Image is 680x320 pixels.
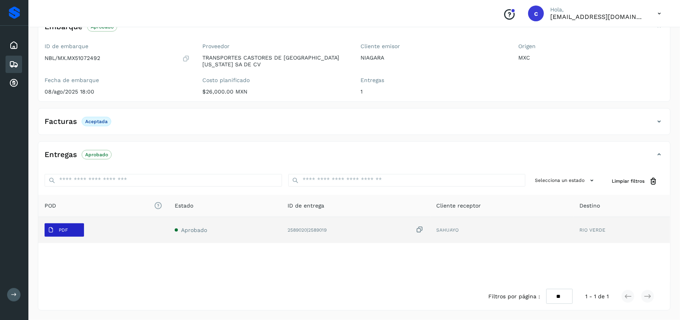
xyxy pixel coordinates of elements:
[550,13,645,21] p: cuentasespeciales8_met@castores.com.mx
[45,55,100,62] p: NBL/MX.MX51072492
[361,77,506,84] label: Entregas
[38,20,670,40] div: EmbarqueAprobado
[45,43,190,50] label: ID de embarque
[59,227,68,233] p: PDF
[85,119,108,124] p: Aceptada
[6,75,22,92] div: Cuentas por cobrar
[6,37,22,54] div: Inicio
[175,202,193,210] span: Estado
[430,217,574,243] td: SAHUAYO
[605,174,664,189] button: Limpiar filtros
[488,292,540,301] span: Filtros por página :
[532,174,599,187] button: Selecciona un estado
[38,148,670,168] div: EntregasAprobado
[45,117,77,126] h4: Facturas
[45,223,84,237] button: PDF
[85,152,108,157] p: Aprobado
[519,43,664,50] label: Origen
[45,77,190,84] label: Fecha de embarque
[203,54,348,68] p: TRANSPORTES CASTORES DE [GEOGRAPHIC_DATA][US_STATE] SA DE CV
[612,178,645,185] span: Limpiar filtros
[585,292,609,301] span: 1 - 1 de 1
[45,202,162,210] span: POD
[361,88,506,95] p: 1
[437,202,481,210] span: Cliente receptor
[361,43,506,50] label: Cliente emisor
[38,115,670,135] div: FacturasAceptada
[580,202,600,210] span: Destino
[550,6,645,13] p: Hola,
[181,227,207,233] span: Aprobado
[203,77,348,84] label: Costo planificado
[288,226,424,234] div: 2589020|2589019
[203,88,348,95] p: $26,000.00 MXN
[288,202,324,210] span: ID de entrega
[361,54,506,61] p: NIAGARA
[203,43,348,50] label: Proveedor
[6,56,22,73] div: Embarques
[45,88,190,95] p: 08/ago/2025 18:00
[45,150,77,159] h4: Entregas
[519,54,664,61] p: MXC
[574,217,670,243] td: RIO VERDE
